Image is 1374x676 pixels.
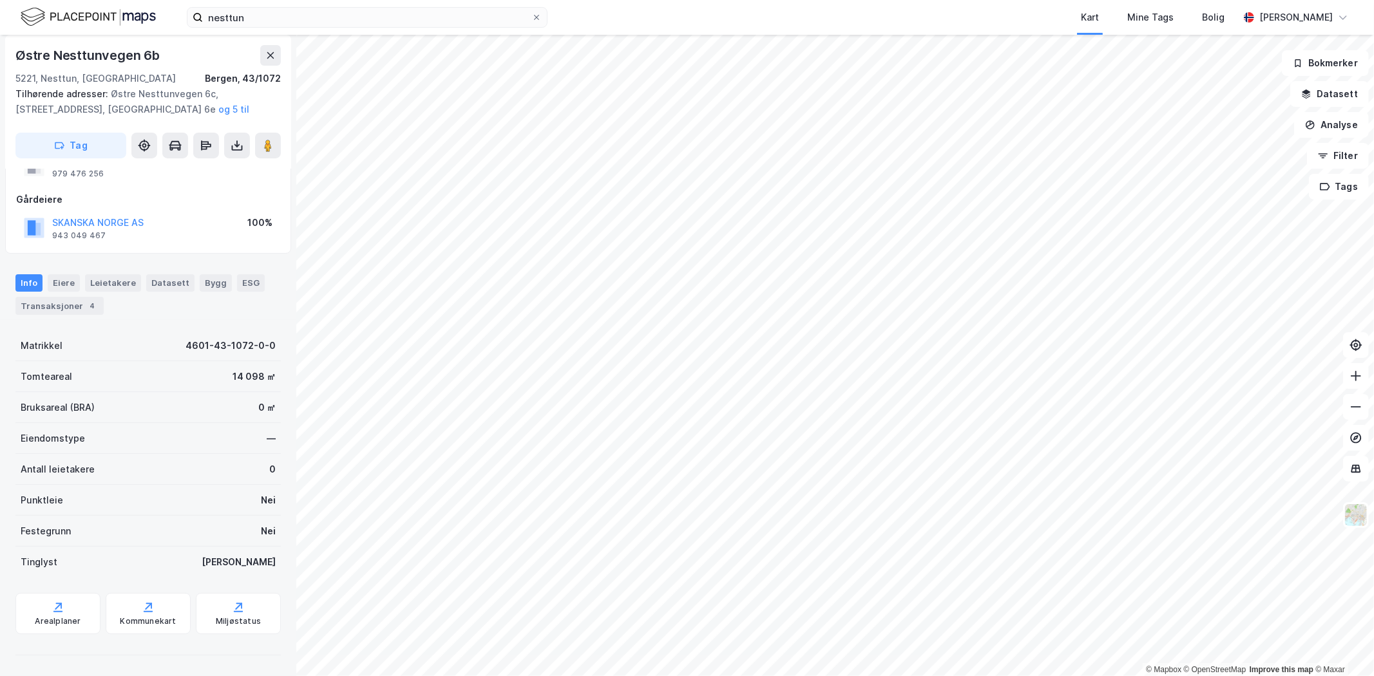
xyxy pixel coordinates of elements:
[146,274,195,291] div: Datasett
[247,215,272,230] div: 100%
[261,493,276,508] div: Nei
[1290,81,1369,107] button: Datasett
[16,192,280,207] div: Gårdeiere
[120,616,176,626] div: Kommunekart
[52,169,104,179] div: 979 476 256
[21,6,156,28] img: logo.f888ab2527a4732fd821a326f86c7f29.svg
[15,133,126,158] button: Tag
[21,523,71,539] div: Festegrunn
[205,71,281,86] div: Bergen, 43/1072
[48,274,80,291] div: Eiere
[1294,112,1369,138] button: Analyse
[1127,10,1174,25] div: Mine Tags
[15,45,162,66] div: Østre Nesttunvegen 6b
[21,493,63,508] div: Punktleie
[1146,665,1181,674] a: Mapbox
[258,400,276,415] div: 0 ㎡
[1307,143,1369,169] button: Filter
[233,369,276,384] div: 14 098 ㎡
[21,400,95,415] div: Bruksareal (BRA)
[35,616,81,626] div: Arealplaner
[186,338,276,353] div: 4601-43-1072-0-0
[216,616,261,626] div: Miljøstatus
[267,431,276,446] div: —
[202,554,276,570] div: [PERSON_NAME]
[1282,50,1369,76] button: Bokmerker
[1081,10,1099,25] div: Kart
[1309,174,1369,200] button: Tags
[52,230,106,241] div: 943 049 467
[237,274,265,291] div: ESG
[15,86,271,117] div: Østre Nesttunvegen 6c, [STREET_ADDRESS], [GEOGRAPHIC_DATA] 6e
[1202,10,1225,25] div: Bolig
[15,297,104,315] div: Transaksjoner
[21,338,62,353] div: Matrikkel
[21,431,85,446] div: Eiendomstype
[15,274,43,291] div: Info
[1259,10,1333,25] div: [PERSON_NAME]
[15,88,111,99] span: Tilhørende adresser:
[21,554,57,570] div: Tinglyst
[21,369,72,384] div: Tomteareal
[200,274,232,291] div: Bygg
[269,462,276,477] div: 0
[1250,665,1313,674] a: Improve this map
[1184,665,1246,674] a: OpenStreetMap
[261,523,276,539] div: Nei
[1310,614,1374,676] iframe: Chat Widget
[21,462,95,477] div: Antall leietakere
[15,71,176,86] div: 5221, Nesttun, [GEOGRAPHIC_DATA]
[1310,614,1374,676] div: Kontrollprogram for chat
[1344,503,1368,527] img: Z
[203,8,531,27] input: Søk på adresse, matrikkel, gårdeiere, leietakere eller personer
[85,274,141,291] div: Leietakere
[86,299,99,312] div: 4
